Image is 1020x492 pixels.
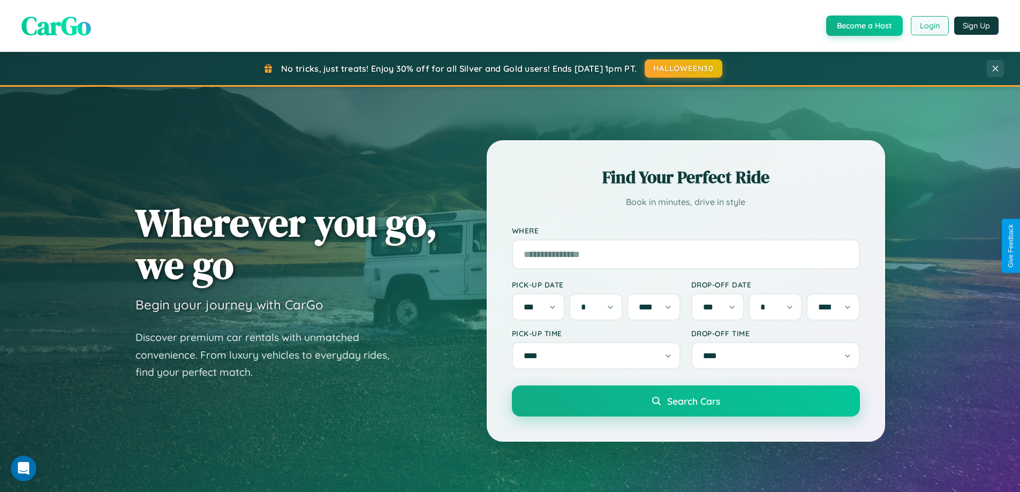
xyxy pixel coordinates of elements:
[826,16,903,36] button: Become a Host
[135,297,323,313] h3: Begin your journey with CarGo
[691,280,860,289] label: Drop-off Date
[512,226,860,235] label: Where
[512,280,681,289] label: Pick-up Date
[512,165,860,189] h2: Find Your Perfect Ride
[954,17,999,35] button: Sign Up
[11,456,36,481] iframe: Intercom live chat
[281,63,637,74] span: No tricks, just treats! Enjoy 30% off for all Silver and Gold users! Ends [DATE] 1pm PT.
[645,59,722,78] button: HALLOWEEN30
[512,385,860,417] button: Search Cars
[512,329,681,338] label: Pick-up Time
[135,329,403,381] p: Discover premium car rentals with unmatched convenience. From luxury vehicles to everyday rides, ...
[667,395,720,407] span: Search Cars
[691,329,860,338] label: Drop-off Time
[21,8,91,43] span: CarGo
[135,201,437,286] h1: Wherever you go, we go
[512,194,860,210] p: Book in minutes, drive in style
[1007,224,1015,268] div: Give Feedback
[911,16,949,35] button: Login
